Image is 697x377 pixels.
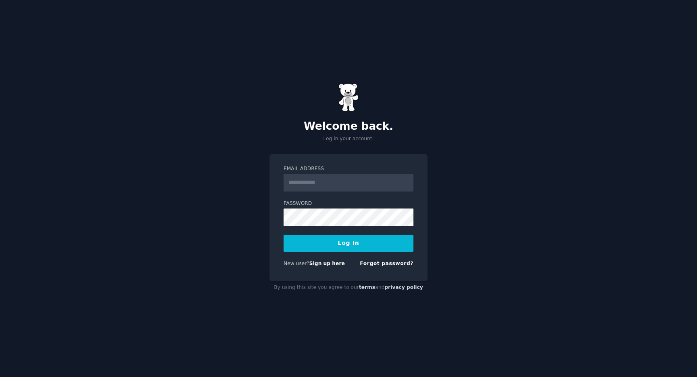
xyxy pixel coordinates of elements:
img: Gummy Bear [338,83,359,112]
a: privacy policy [384,284,423,290]
a: terms [359,284,375,290]
a: Forgot password? [360,261,413,266]
span: New user? [284,261,309,266]
div: By using this site you agree to our and [269,281,428,294]
label: Email Address [284,165,413,173]
p: Log in your account. [269,135,428,143]
a: Sign up here [309,261,345,266]
h2: Welcome back. [269,120,428,133]
label: Password [284,200,413,207]
button: Log In [284,235,413,252]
